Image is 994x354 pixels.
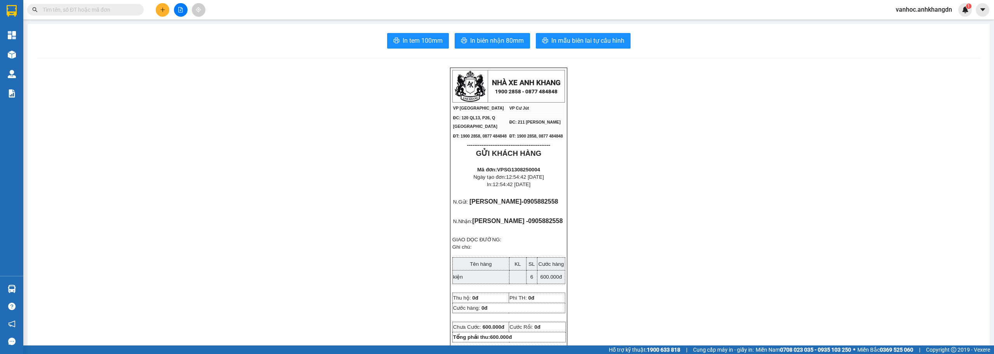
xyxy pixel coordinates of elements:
[528,295,535,301] span: 0đ
[534,324,540,330] span: 0đ
[476,149,541,157] strong: GỬI KHÁCH HÀNG
[477,167,540,173] strong: Mã đơn:
[452,244,472,250] span: Ghi chú:
[523,198,558,205] span: 0905882558
[387,33,449,49] button: printerIn tem 100mm
[979,6,986,13] span: caret-down
[976,3,989,17] button: caret-down
[857,345,913,354] span: Miền Bắc
[453,199,468,205] span: N.Gửi:
[403,36,443,45] span: In tem 100mm
[156,3,169,17] button: plus
[966,3,971,9] sup: 1
[8,70,16,78] img: warehouse-icon
[853,348,855,351] span: ⚪️
[756,345,851,354] span: Miền Nam
[196,7,201,12] span: aim
[453,274,463,280] span: kiện
[542,37,548,45] span: printer
[473,174,544,180] span: Ngày tạo đơn:
[8,338,16,345] span: message
[472,295,478,301] span: 0đ
[8,89,16,98] img: solution-icon
[919,345,920,354] span: |
[8,320,16,328] span: notification
[483,324,504,330] span: 600.000đ
[528,218,563,224] span: 0905882558
[453,218,472,224] span: N.Nhận:
[880,347,913,353] strong: 0369 525 060
[461,37,467,45] span: printer
[506,174,544,180] span: 12:54:42 [DATE]
[453,305,480,311] span: Cước hàng:
[890,5,958,14] span: vanhoc.anhkhangdn
[8,285,16,293] img: warehouse-icon
[951,347,956,352] span: copyright
[525,345,553,350] span: NV tạo đơn
[453,334,512,340] strong: Tổng phải thu:
[467,142,550,148] span: ----------------------------------------------
[453,134,507,138] span: ĐT: 1900 2858, 0877 484848
[780,347,851,353] strong: 0708 023 035 - 0935 103 250
[536,33,631,49] button: printerIn mẫu biên lai tự cấu hình
[455,71,486,102] img: logo
[509,120,561,124] span: ĐC: 211 [PERSON_NAME]
[472,218,563,224] span: [PERSON_NAME] -
[8,303,16,310] span: question-circle
[962,6,969,13] img: icon-new-feature
[32,7,38,12] span: search
[453,115,497,129] span: ĐC: 120 QL13, P26, Q [GEOGRAPHIC_DATA]
[509,106,529,110] span: VP Cư Jút
[609,345,680,354] span: Hỗ trợ kỹ thuật:
[490,334,512,340] span: 600.000đ
[967,3,970,9] span: 1
[540,274,562,280] span: 600.000đ
[495,89,558,94] strong: 1900 2858 - 0877 484848
[453,106,504,110] span: VP [GEOGRAPHIC_DATA]
[470,36,524,45] span: In biên nhận 80mm
[647,347,680,353] strong: 1900 633 818
[509,324,540,330] span: Cước Rồi:
[8,31,16,39] img: dashboard-icon
[453,324,504,330] span: Chưa Cước:
[455,33,530,49] button: printerIn biên nhận 80mm
[686,345,687,354] span: |
[469,198,521,205] span: [PERSON_NAME]
[521,198,558,205] span: -
[468,345,497,350] span: Người gửi hàng
[192,3,205,17] button: aim
[693,345,754,354] span: Cung cấp máy in - giấy in:
[393,37,400,45] span: printer
[538,261,564,267] span: Cước hàng
[470,261,492,267] span: Tên hàng
[178,7,183,12] span: file-add
[453,295,471,301] span: Thu hộ:
[497,167,540,173] span: VPSG1308250004
[8,51,16,59] img: warehouse-icon
[528,261,535,267] span: SL
[452,237,501,242] span: GIAO DỌC ĐƯỜNG:
[43,5,134,14] input: Tìm tên, số ĐT hoặc mã đơn
[7,5,17,17] img: logo-vxr
[509,134,563,138] span: ĐT: 1900 2858, 0877 484848
[493,181,531,187] span: 12:54:42 [DATE]
[492,78,561,87] strong: NHÀ XE ANH KHANG
[551,36,624,45] span: In mẫu biên lai tự cấu hình
[487,181,530,187] span: In:
[481,305,488,311] span: 0đ
[509,295,527,301] span: Phí TH:
[514,261,521,267] span: KL
[174,3,188,17] button: file-add
[160,7,165,12] span: plus
[530,274,533,280] span: 6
